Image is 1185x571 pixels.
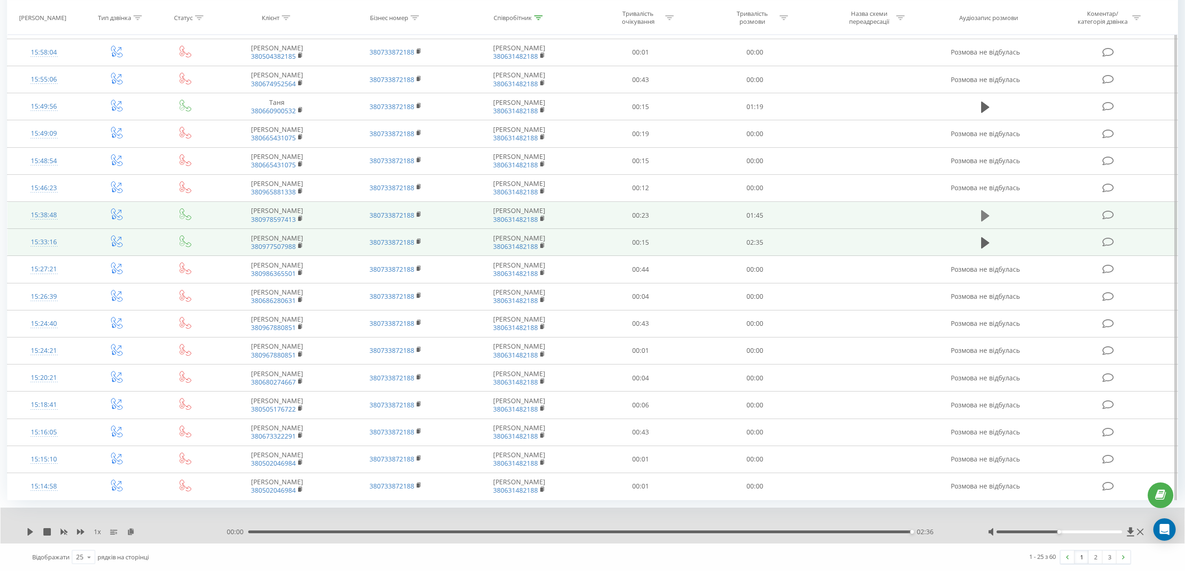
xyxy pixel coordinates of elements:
a: 380631482188 [493,486,538,495]
td: 00:00 [697,174,812,201]
div: 15:16:05 [17,423,71,441]
div: Статус [174,14,193,21]
span: 00:00 [227,527,248,537]
a: 380733872188 [369,454,414,463]
span: 1 x [94,527,101,537]
a: 3 [1102,550,1116,564]
span: Розмова не відбулась [951,156,1020,165]
td: 00:01 [583,446,697,473]
a: 380733872188 [369,75,414,84]
a: 380631482188 [493,160,538,169]
a: 380733872188 [369,102,414,111]
a: 380631482188 [493,79,538,88]
div: 15:55:06 [17,70,71,89]
span: Розмова не відбулась [951,400,1020,409]
td: 00:00 [697,120,812,147]
a: 380665431075 [251,160,296,169]
a: 380733872188 [369,183,414,192]
div: Accessibility label [1058,530,1061,534]
a: 380733872188 [369,238,414,247]
span: Розмова не відбулась [951,129,1020,138]
td: [PERSON_NAME] [217,147,336,174]
td: 00:04 [583,365,697,392]
a: 380733872188 [369,129,414,138]
a: 380965881338 [251,187,296,196]
a: 380631482188 [493,52,538,61]
td: [PERSON_NAME] [217,120,336,147]
td: 00:00 [697,392,812,419]
span: Розмова не відбулась [951,454,1020,463]
a: 380505176722 [251,405,296,413]
a: 380674952564 [251,79,296,88]
div: Співробітник [494,14,532,21]
a: 380673322291 [251,432,296,440]
td: [PERSON_NAME] [217,283,336,310]
a: 380733872188 [369,211,414,220]
a: 380631482188 [493,459,538,468]
a: 380631482188 [493,269,538,278]
td: 00:00 [697,147,812,174]
a: 380733872188 [369,373,414,382]
a: 380631482188 [493,106,538,115]
span: Розмова не відбулась [951,482,1020,490]
span: Розмова не відбулась [951,319,1020,328]
td: [PERSON_NAME] [455,310,583,337]
td: 00:15 [583,147,697,174]
a: 380978597413 [251,215,296,224]
a: 380502046984 [251,486,296,495]
td: 00:15 [583,229,697,256]
a: 380631482188 [493,378,538,386]
div: 25 [76,552,84,562]
td: 00:00 [697,310,812,337]
td: [PERSON_NAME] [217,310,336,337]
td: [PERSON_NAME] [455,256,583,283]
td: 00:44 [583,256,697,283]
div: Тривалість очікування [613,10,663,26]
div: 15:48:54 [17,152,71,170]
td: 00:00 [697,256,812,283]
td: 00:00 [697,419,812,446]
td: [PERSON_NAME] [455,202,583,229]
td: 00:00 [697,473,812,500]
a: 380733872188 [369,319,414,328]
a: 380631482188 [493,296,538,305]
td: 00:00 [697,365,812,392]
td: 00:00 [697,39,812,66]
td: [PERSON_NAME] [455,174,583,201]
td: 00:06 [583,392,697,419]
div: 15:38:48 [17,206,71,224]
div: Accessibility label [910,530,914,534]
a: 1 [1074,550,1088,564]
span: Розмова не відбулась [951,346,1020,355]
div: Тривалість розмови [727,10,777,26]
td: 00:12 [583,174,697,201]
div: Бізнес номер [370,14,408,21]
a: 380665431075 [251,133,296,142]
td: [PERSON_NAME] [217,202,336,229]
td: [PERSON_NAME] [217,392,336,419]
td: 00:01 [583,337,697,364]
td: [PERSON_NAME] [217,419,336,446]
td: 00:04 [583,283,697,310]
td: [PERSON_NAME] [217,446,336,473]
td: [PERSON_NAME] [217,256,336,283]
div: [PERSON_NAME] [19,14,66,21]
td: [PERSON_NAME] [217,174,336,201]
a: 380733872188 [369,427,414,436]
td: 00:23 [583,202,697,229]
td: [PERSON_NAME] [217,39,336,66]
a: 380733872188 [369,48,414,56]
div: 15:49:09 [17,124,71,143]
a: 380986365501 [251,269,296,278]
a: 380660900532 [251,106,296,115]
td: 00:00 [697,446,812,473]
a: 380631482188 [493,405,538,413]
a: 380631482188 [493,133,538,142]
td: 02:35 [697,229,812,256]
a: 380733872188 [369,265,414,274]
td: 00:00 [697,283,812,310]
td: 00:19 [583,120,697,147]
a: 380680274667 [251,378,296,386]
div: Тип дзвінка [98,14,131,21]
a: 380502046984 [251,459,296,468]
